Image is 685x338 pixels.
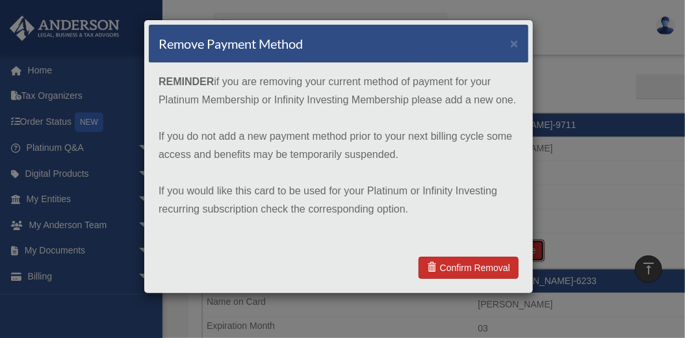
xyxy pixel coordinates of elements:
div: if you are removing your current method of payment for your Platinum Membership or Infinity Inves... [149,63,528,246]
h4: Remove Payment Method [159,34,303,53]
p: If you would like this card to be used for your Platinum or Infinity Investing recurring subscrip... [159,182,519,218]
p: If you do not add a new payment method prior to your next billing cycle some access and benefits ... [159,127,519,164]
a: Confirm Removal [419,257,519,279]
button: × [510,36,519,50]
strong: REMINDER [159,76,214,87]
